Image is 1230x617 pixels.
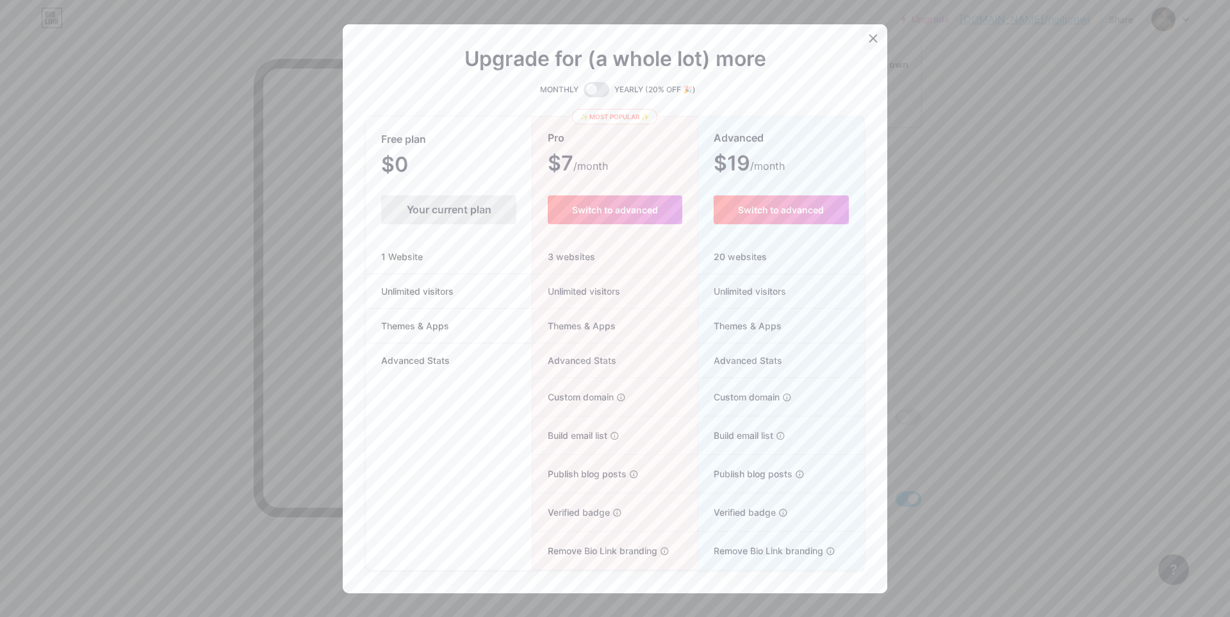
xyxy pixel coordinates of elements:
[532,319,616,333] span: Themes & Apps
[698,284,786,298] span: Unlimited visitors
[532,354,616,367] span: Advanced Stats
[698,240,864,274] div: 20 websites
[532,544,657,557] span: Remove Bio Link branding
[614,83,696,96] span: YEARLY (20% OFF 🎉)
[698,506,776,519] span: Verified badge
[532,506,610,519] span: Verified badge
[573,158,608,174] span: /month
[698,467,792,481] span: Publish blog posts
[714,195,849,224] button: Switch to advanced
[464,51,766,67] span: Upgrade for (a whole lot) more
[714,156,785,174] span: $19
[540,83,578,96] span: MONTHLY
[381,195,516,224] div: Your current plan
[366,319,464,333] span: Themes & Apps
[698,429,773,442] span: Build email list
[698,390,780,404] span: Custom domain
[532,240,697,274] div: 3 websites
[738,204,824,215] span: Switch to advanced
[750,158,785,174] span: /month
[698,544,823,557] span: Remove Bio Link branding
[366,250,438,263] span: 1 Website
[548,195,682,224] button: Switch to advanced
[532,467,627,481] span: Publish blog posts
[532,284,620,298] span: Unlimited visitors
[532,429,607,442] span: Build email list
[698,354,782,367] span: Advanced Stats
[698,319,782,333] span: Themes & Apps
[366,354,465,367] span: Advanced Stats
[714,127,764,149] span: Advanced
[532,390,614,404] span: Custom domain
[548,156,608,174] span: $7
[572,204,658,215] span: Switch to advanced
[366,284,469,298] span: Unlimited visitors
[548,127,564,149] span: Pro
[381,157,443,175] span: $0
[381,128,426,151] span: Free plan
[572,109,657,124] div: ✨ Most popular ✨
